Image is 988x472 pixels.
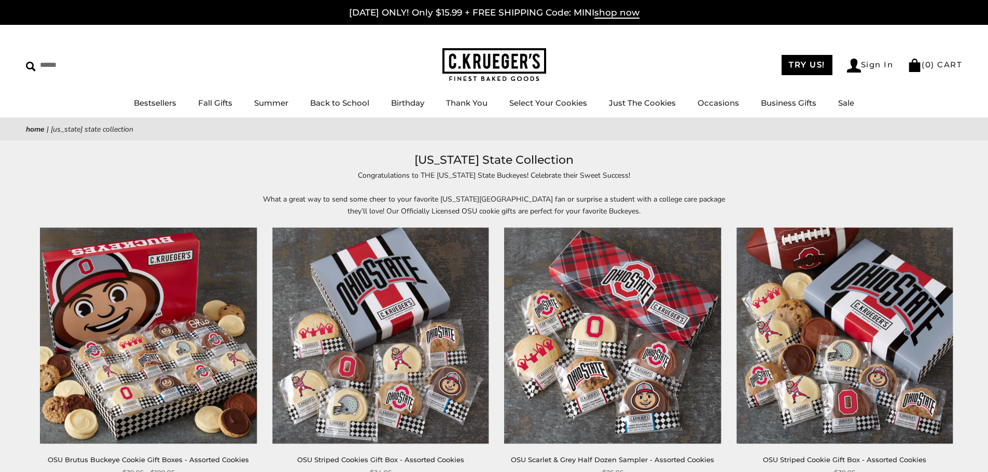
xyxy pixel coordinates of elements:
img: OSU Brutus Buckeye Cookie Gift Boxes - Assorted Cookies [40,227,257,444]
a: Home [26,124,45,134]
img: OSU Striped Cookie Gift Box - Assorted Cookies [736,227,953,444]
a: Business Gifts [761,98,816,108]
a: Thank You [446,98,488,108]
a: Summer [254,98,288,108]
a: OSU Brutus Buckeye Cookie Gift Boxes - Assorted Cookies [48,455,249,464]
span: shop now [594,7,639,19]
a: OSU Striped Cookies Gift Box - Assorted Cookies [297,455,464,464]
img: OSU Striped Cookies Gift Box - Assorted Cookies [272,227,489,444]
a: OSU Scarlet & Grey Half Dozen Sampler - Assorted Cookies [511,455,714,464]
a: Select Your Cookies [509,98,587,108]
img: C.KRUEGER'S [442,48,546,82]
a: TRY US! [782,55,832,75]
img: OSU Scarlet & Grey Half Dozen Sampler - Assorted Cookies [505,227,721,444]
a: Sale [838,98,854,108]
img: Bag [908,59,922,72]
a: (0) CART [908,60,962,69]
input: Search [26,57,149,73]
a: Back to School [310,98,369,108]
a: Birthday [391,98,424,108]
span: | [47,124,49,134]
img: Search [26,62,36,71]
a: Bestsellers [134,98,176,108]
img: Account [847,59,861,73]
a: Fall Gifts [198,98,232,108]
a: OSU Striped Cookie Gift Box - Assorted Cookies [763,455,926,464]
a: Just The Cookies [609,98,676,108]
a: [DATE] ONLY! Only $15.99 + FREE SHIPPING Code: MINIshop now [349,7,639,19]
nav: breadcrumbs [26,123,962,135]
a: Sign In [847,59,894,73]
span: [US_STATE] State Collection [51,124,133,134]
a: Occasions [698,98,739,108]
span: 0 [925,60,931,69]
p: What a great way to send some cheer to your favorite [US_STATE][GEOGRAPHIC_DATA] fan or surprise ... [256,193,733,217]
p: Congratulations to THE [US_STATE] State Buckeyes! Celebrate their Sweet Success! [256,169,733,181]
h1: [US_STATE] State Collection [41,151,947,169]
